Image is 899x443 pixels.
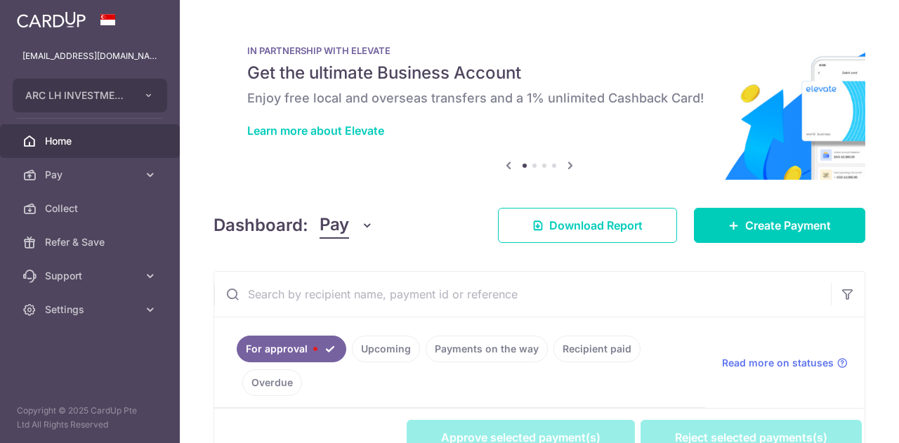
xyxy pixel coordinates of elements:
span: Support [45,269,138,283]
a: For approval [237,336,346,362]
h4: Dashboard: [214,213,308,238]
a: Read more on statuses [722,356,848,370]
a: Download Report [498,208,677,243]
span: Home [45,134,138,148]
img: Renovation banner [214,22,865,180]
button: Pay [320,212,374,239]
a: Payments on the way [426,336,548,362]
span: Settings [45,303,138,317]
span: Download Report [549,217,643,234]
span: Pay [320,212,349,239]
span: Refer & Save [45,235,138,249]
a: Upcoming [352,336,420,362]
h5: Get the ultimate Business Account [247,62,832,84]
a: Recipient paid [553,336,641,362]
a: Overdue [242,369,302,396]
input: Search by recipient name, payment id or reference [214,272,831,317]
span: Create Payment [745,217,831,234]
a: Learn more about Elevate [247,124,384,138]
span: Pay [45,168,138,182]
img: CardUp [17,11,86,28]
span: ARC LH INVESTMENTS PTE. LTD. [25,88,129,103]
button: ARC LH INVESTMENTS PTE. LTD. [13,79,167,112]
span: Collect [45,201,138,216]
h6: Enjoy free local and overseas transfers and a 1% unlimited Cashback Card! [247,90,832,107]
span: Read more on statuses [722,356,834,370]
a: Create Payment [694,208,865,243]
p: IN PARTNERSHIP WITH ELEVATE [247,45,832,56]
p: [EMAIL_ADDRESS][DOMAIN_NAME] [22,49,157,63]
